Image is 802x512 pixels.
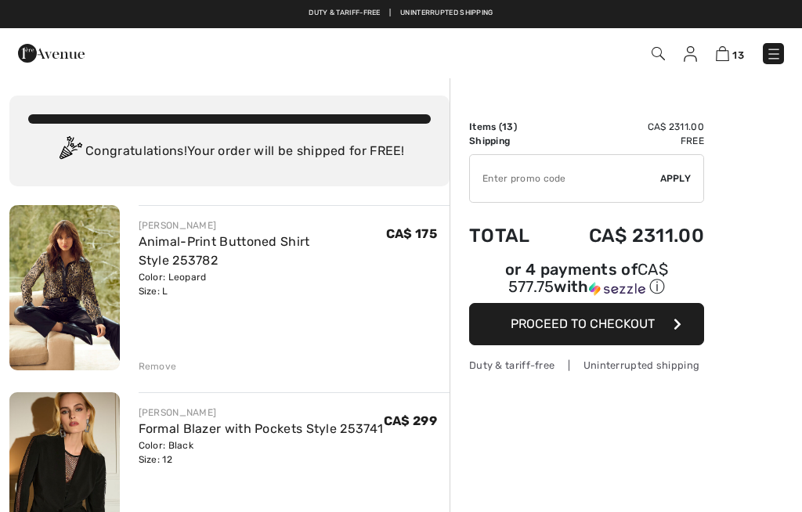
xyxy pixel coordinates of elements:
img: Shopping Bag [716,46,729,61]
img: Animal-Print Buttoned Shirt Style 253782 [9,205,120,370]
img: My Info [684,46,697,62]
img: Menu [766,46,782,62]
div: Color: Black Size: 12 [139,438,384,467]
img: Search [652,47,665,60]
div: Duty & tariff-free | Uninterrupted shipping [469,358,704,373]
td: CA$ 2311.00 [550,120,704,134]
span: CA$ 175 [386,226,437,241]
td: Items ( ) [469,120,550,134]
img: Congratulation2.svg [54,136,85,168]
div: Remove [139,359,177,373]
a: 1ère Avenue [18,45,85,59]
td: CA$ 2311.00 [550,209,704,262]
div: [PERSON_NAME] [139,406,384,420]
span: 13 [732,49,744,61]
td: Total [469,209,550,262]
div: or 4 payments ofCA$ 577.75withSezzle Click to learn more about Sezzle [469,262,704,303]
a: 13 [716,44,744,63]
span: 13 [502,121,514,132]
a: Formal Blazer with Pockets Style 253741 [139,421,384,436]
div: Congratulations! Your order will be shipped for FREE! [28,136,431,168]
div: Color: Leopard Size: L [139,270,386,298]
input: Promo code [470,155,660,202]
span: CA$ 577.75 [508,260,668,296]
td: Free [550,134,704,148]
span: Proceed to Checkout [511,316,655,331]
a: Animal-Print Buttoned Shirt Style 253782 [139,234,310,268]
span: Apply [660,171,692,186]
button: Proceed to Checkout [469,303,704,345]
span: CA$ 299 [384,413,437,428]
div: [PERSON_NAME] [139,218,386,233]
img: 1ère Avenue [18,38,85,69]
div: or 4 payments of with [469,262,704,297]
td: Shipping [469,134,550,148]
img: Sezzle [589,282,645,296]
